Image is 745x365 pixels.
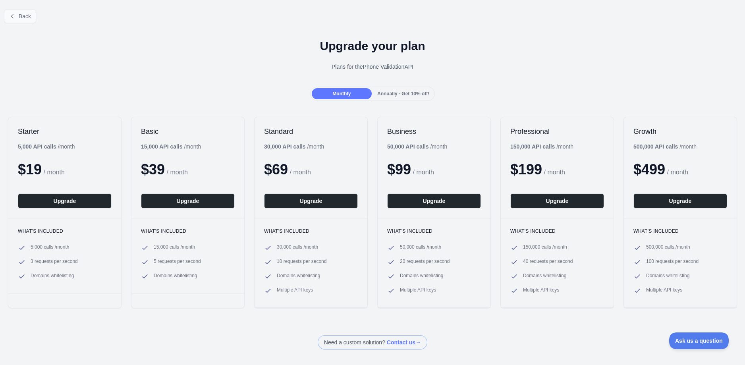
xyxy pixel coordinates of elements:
b: 30,000 API calls [264,143,306,150]
span: $ 199 [510,161,542,178]
span: $ 99 [387,161,411,178]
h2: Standard [264,127,358,136]
b: 150,000 API calls [510,143,555,150]
span: $ 69 [264,161,288,178]
div: / month [387,143,447,151]
iframe: Toggle Customer Support [669,332,729,349]
div: / month [510,143,573,151]
div: / month [264,143,324,151]
h2: Professional [510,127,604,136]
b: 50,000 API calls [387,143,429,150]
h2: Business [387,127,481,136]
